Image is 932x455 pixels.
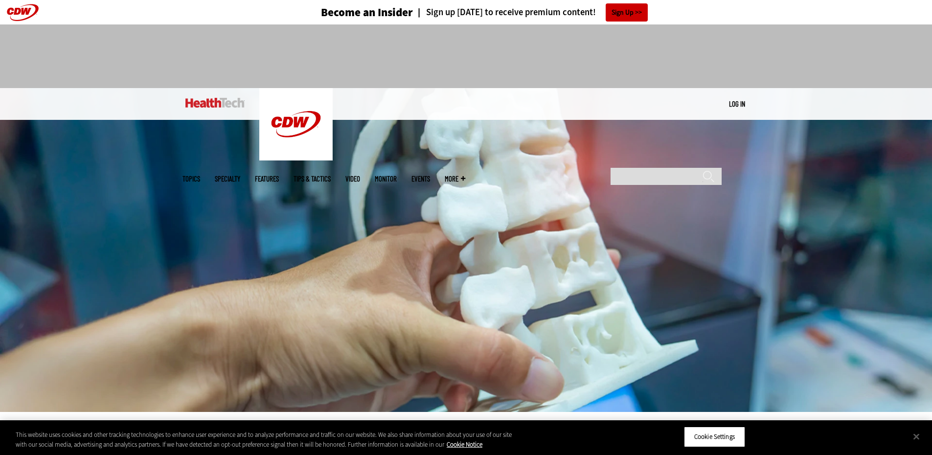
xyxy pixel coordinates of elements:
[182,175,200,182] span: Topics
[684,427,745,447] button: Cookie Settings
[294,175,331,182] a: Tips & Tactics
[215,175,240,182] span: Specialty
[606,3,648,22] a: Sign Up
[375,175,397,182] a: MonITor
[413,8,596,17] a: Sign up [DATE] to receive premium content!
[447,440,482,449] a: More information about your privacy
[255,175,279,182] a: Features
[288,34,644,78] iframe: advertisement
[259,88,333,160] img: Home
[345,175,360,182] a: Video
[445,175,465,182] span: More
[16,430,513,449] div: This website uses cookies and other tracking technologies to enhance user experience and to analy...
[185,98,245,108] img: Home
[284,7,413,18] a: Become an Insider
[321,7,413,18] h3: Become an Insider
[729,99,745,109] div: User menu
[411,175,430,182] a: Events
[259,153,333,163] a: CDW
[906,426,927,447] button: Close
[729,99,745,108] a: Log in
